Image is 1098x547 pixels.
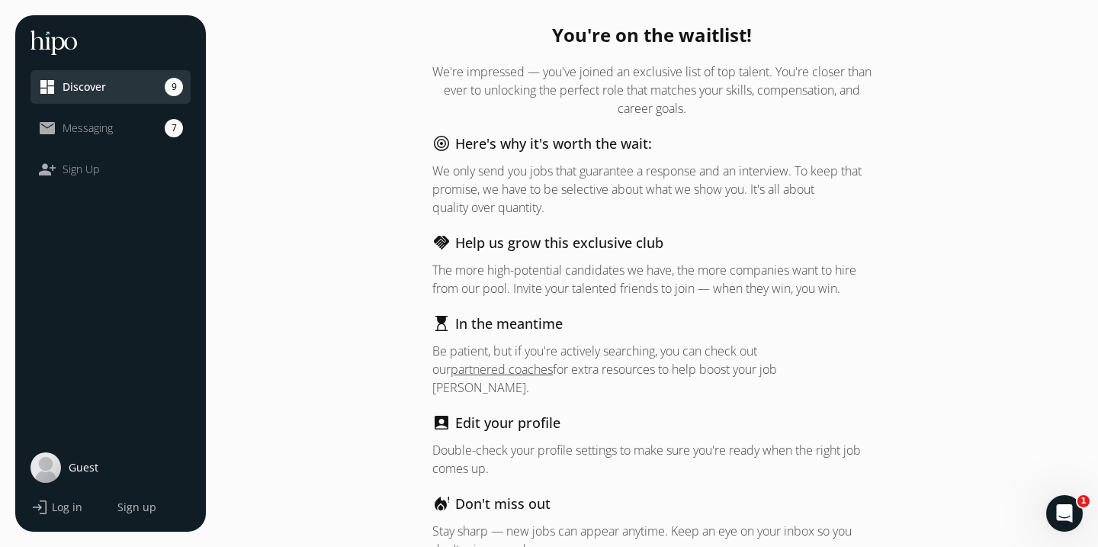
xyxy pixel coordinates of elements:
p: Double-check your profile settings to make sure you're ready when the right job comes up. [432,441,872,478]
h2: Don't miss out [455,493,551,514]
span: dashboard [38,78,56,96]
button: Sign up [114,500,156,515]
h2: You're on the waitlist! [432,23,872,47]
span: Log in [52,500,82,515]
img: hh-logo-white [30,31,77,55]
span: mail_outline [38,119,56,137]
a: person_addSign Up [38,160,183,179]
span: 9 [165,78,183,96]
a: partnered coaches [451,361,553,378]
span: target [432,134,451,153]
h2: In the meantime [455,313,563,334]
span: account_box [432,413,451,432]
span: login [30,498,49,516]
p: We only send you jobs that guarantee a response and an interview. To keep that promise, we have t... [432,162,872,217]
span: emergency_heat [432,494,451,513]
span: Sign Up [63,162,99,177]
span: Discover [63,79,106,95]
a: dashboardDiscover9 [38,78,183,96]
span: person_add [38,160,56,179]
span: Messaging [63,121,113,136]
iframe: Intercom live chat [1046,495,1083,532]
span: 7 [165,119,183,137]
p: The more high-potential candidates we have, the more companies want to hire from our pool. Invite... [432,261,872,298]
img: user-photo [30,452,61,483]
a: Sign up [114,500,191,515]
a: loginLog in [30,498,107,516]
a: mail_outlineMessaging7 [38,119,183,137]
h2: Edit your profile [455,412,560,433]
span: handshake [432,233,451,252]
p: Be patient, but if you're actively searching, you can check out our for extra resources to help b... [432,342,872,397]
span: hourglass_top [432,314,452,334]
span: Guest [69,460,98,475]
button: loginLog in [30,498,82,516]
h2: Here's why it's worth the wait: [455,133,652,154]
span: Sign up [117,500,156,515]
p: We're impressed — you've joined an exclusive list of top talent. You're closer than ever to unloc... [432,63,872,117]
h2: Help us grow this exclusive club [455,232,663,253]
span: 1 [1077,495,1090,507]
